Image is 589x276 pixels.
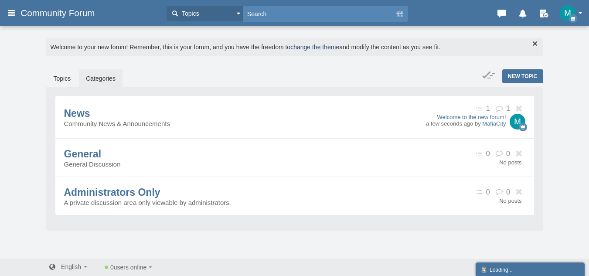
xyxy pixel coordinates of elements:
time: a few seconds ago [426,120,473,127]
span: 0 [486,188,490,196]
a: General [64,148,102,160]
button: Topics [167,6,243,21]
div: Loading... [480,265,580,274]
a: Administrators Only [64,187,160,198]
span: 0 [486,150,490,158]
span: New Topic [508,73,538,79]
a: New Topic [502,69,543,83]
img: xorzJAAAABklEQVQDALWXyAaO0oPAAAAAAElFTkSuQmCC [560,5,575,21]
a: Topics [47,69,78,88]
a: Categories [79,69,123,88]
span: 0 [506,150,510,158]
a: 0 [105,264,152,271]
span: English [61,263,81,270]
a: change the theme [290,44,339,51]
span: Topics [180,9,199,18]
a: MafiaCity [482,120,506,127]
div: Welcome to your new forum! Remember, this is your forum, and you have the freedom to and modify t... [46,38,543,56]
span: 1 [506,105,510,112]
a: News [64,108,90,119]
a: Community Forum [20,5,162,21]
a: Welcome to the new forum! [426,114,506,120]
span: 1 [486,105,490,112]
input: Search [243,6,395,21]
img: xorzJAAAABklEQVQDALWXyAaO0oPAAAAAAElFTkSuQmCC [510,114,525,129]
span: users online [114,264,147,271]
span: Community Forum [20,8,101,18]
span: 0 [506,188,510,196]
